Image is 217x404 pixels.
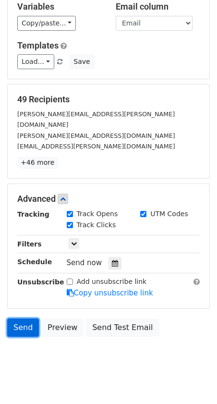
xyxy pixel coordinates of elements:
a: Preview [41,318,84,337]
h5: 49 Recipients [17,94,200,105]
small: [EMAIL_ADDRESS][PERSON_NAME][DOMAIN_NAME] [17,143,175,150]
label: UTM Codes [150,209,188,219]
strong: Tracking [17,210,49,218]
label: Add unsubscribe link [77,277,147,287]
strong: Unsubscribe [17,278,64,286]
strong: Schedule [17,258,52,266]
a: +46 more [17,157,58,169]
button: Save [69,54,94,69]
a: Templates [17,40,59,50]
iframe: Chat Widget [169,358,217,404]
small: [PERSON_NAME][EMAIL_ADDRESS][DOMAIN_NAME] [17,132,175,139]
a: Send [7,318,39,337]
small: [PERSON_NAME][EMAIL_ADDRESS][PERSON_NAME][DOMAIN_NAME] [17,110,175,129]
h5: Advanced [17,194,200,204]
label: Track Opens [77,209,118,219]
a: Load... [17,54,54,69]
h5: Variables [17,1,101,12]
h5: Email column [116,1,200,12]
a: Copy/paste... [17,16,76,31]
span: Send now [67,258,102,267]
a: Copy unsubscribe link [67,289,153,297]
label: Track Clicks [77,220,116,230]
strong: Filters [17,240,42,248]
a: Send Test Email [86,318,159,337]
